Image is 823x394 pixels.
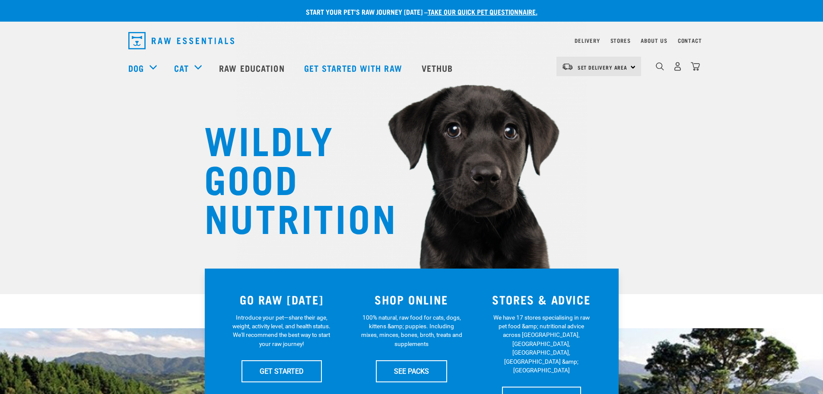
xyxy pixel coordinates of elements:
[204,119,377,236] h1: WILDLY GOOD NUTRITION
[678,39,702,42] a: Contact
[128,61,144,74] a: Dog
[121,29,702,53] nav: dropdown navigation
[222,293,342,306] h3: GO RAW [DATE]
[482,293,601,306] h3: STORES & ADVICE
[562,63,573,70] img: van-moving.png
[491,313,592,375] p: We have 17 stores specialising in raw pet food &amp; nutritional advice across [GEOGRAPHIC_DATA],...
[610,39,631,42] a: Stores
[575,39,600,42] a: Delivery
[128,32,234,49] img: Raw Essentials Logo
[641,39,667,42] a: About Us
[673,62,682,71] img: user.png
[174,61,189,74] a: Cat
[578,66,628,69] span: Set Delivery Area
[428,10,537,13] a: take our quick pet questionnaire.
[352,293,471,306] h3: SHOP ONLINE
[691,62,700,71] img: home-icon@2x.png
[656,62,664,70] img: home-icon-1@2x.png
[376,360,447,382] a: SEE PACKS
[296,51,413,85] a: Get started with Raw
[413,51,464,85] a: Vethub
[231,313,332,349] p: Introduce your pet—share their age, weight, activity level, and health status. We'll recommend th...
[241,360,322,382] a: GET STARTED
[210,51,295,85] a: Raw Education
[361,313,462,349] p: 100% natural, raw food for cats, dogs, kittens &amp; puppies. Including mixes, minces, bones, bro...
